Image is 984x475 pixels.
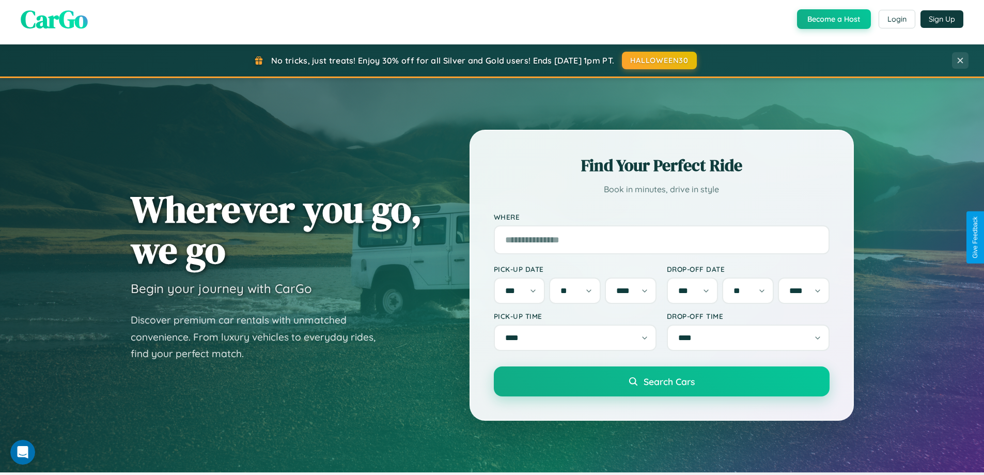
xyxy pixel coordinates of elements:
h1: Wherever you go, we go [131,189,422,270]
iframe: Intercom live chat [10,440,35,465]
p: Book in minutes, drive in style [494,182,830,197]
p: Discover premium car rentals with unmatched convenience. From luxury vehicles to everyday rides, ... [131,312,389,362]
span: CarGo [21,2,88,36]
h2: Find Your Perfect Ride [494,154,830,177]
span: No tricks, just treats! Enjoy 30% off for all Silver and Gold users! Ends [DATE] 1pm PT. [271,55,614,66]
button: Search Cars [494,366,830,396]
label: Drop-off Date [667,265,830,273]
h3: Begin your journey with CarGo [131,281,312,296]
label: Where [494,212,830,221]
button: Sign Up [920,10,963,28]
button: Login [879,10,915,28]
div: Give Feedback [972,217,979,258]
span: Search Cars [644,376,695,387]
label: Drop-off Time [667,312,830,320]
button: Become a Host [797,9,871,29]
label: Pick-up Date [494,265,657,273]
button: HALLOWEEN30 [622,52,697,69]
label: Pick-up Time [494,312,657,320]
